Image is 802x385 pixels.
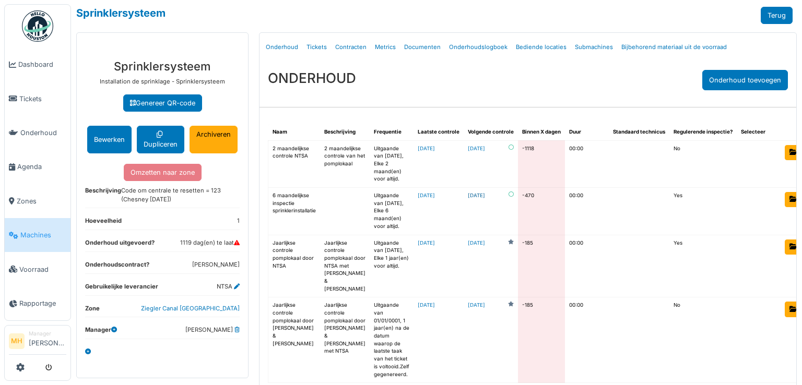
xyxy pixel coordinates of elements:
[571,35,617,59] a: Submachines
[5,218,70,252] a: Machines
[565,235,609,297] td: 00:00
[87,126,132,153] button: Bewerken
[445,35,512,59] a: Onderhoudslogboek
[400,35,445,59] a: Documenten
[518,124,565,140] th: Binnen X dagen
[85,216,122,230] dt: Hoeveelheid
[468,145,485,153] a: [DATE]
[418,146,435,151] a: [DATE]
[565,188,609,235] td: 00:00
[9,330,66,355] a: MH Manager[PERSON_NAME]
[565,124,609,140] th: Duur
[5,184,70,218] a: Zones
[617,35,731,59] a: Bijbehorend materiaal uit de voorraad
[137,126,184,153] a: Dupliceren
[761,7,793,24] a: Terug
[141,305,240,312] a: Ziegler Canal [GEOGRAPHIC_DATA]
[268,140,321,187] td: 2 maandelijkse controle NTSA
[5,81,70,115] a: Tickets
[674,192,682,198] span: translation missing: nl.shared.yes
[85,77,240,86] p: Installation de sprinklage - Sprinklersysteem
[370,297,414,383] td: Uitgaande van 01/01/0001, 1 jaar(en) na de datum waarop de laatste taak van het ticket is voltooi...
[468,192,485,200] a: [DATE]
[320,124,370,140] th: Beschrijving
[468,239,485,247] a: [DATE]
[85,238,155,251] dt: Onderhoud uitgevoerd?
[19,298,66,308] span: Rapportage
[371,35,400,59] a: Metrics
[85,304,100,317] dt: Zone
[370,140,414,187] td: Uitgaande van [DATE], Elke 2 maand(en) voor altijd.
[29,330,66,352] li: [PERSON_NAME]
[565,140,609,187] td: 00:00
[418,302,435,308] a: [DATE]
[192,260,240,269] dd: [PERSON_NAME]
[674,240,682,246] span: translation missing: nl.shared.yes
[268,235,321,297] td: Jaarlijkse controle pomplokaal door NTSA
[737,124,781,140] th: Selecteer
[320,140,370,187] td: 2 maandelijkse controle van het pomplokaal
[19,94,66,104] span: Tickets
[518,188,565,235] td: -470
[565,297,609,383] td: 00:00
[5,252,70,286] a: Voorraad
[320,235,370,297] td: Jaarlijkse controle pomplokaal door NTSA met [PERSON_NAME] & [PERSON_NAME]
[190,126,238,153] a: Archiveren
[5,47,70,81] a: Dashboard
[518,140,565,187] td: -1118
[702,70,788,90] div: Onderhoud toevoegen
[370,235,414,297] td: Uitgaande van [DATE], Elke 1 jaar(en) voor altijd.
[17,162,66,172] span: Agenda
[237,216,240,225] dd: 1
[9,333,25,349] li: MH
[185,326,240,334] dd: [PERSON_NAME]
[414,124,464,140] th: Laatste controle
[217,282,240,291] dd: NTSA
[674,146,680,151] span: translation missing: nl.shared.no
[669,124,737,140] th: Regulerende inspectie?
[468,302,485,309] a: [DATE]
[512,35,571,59] a: Bediende locaties
[418,240,435,246] a: [DATE]
[121,186,240,204] dd: Code om centrale te resetten = 123 (Chesney [DATE])
[331,35,371,59] a: Contracten
[370,124,414,140] th: Frequentie
[20,128,66,138] span: Onderhoud
[609,124,669,140] th: Standaard technicus
[302,35,331,59] a: Tickets
[5,150,70,184] a: Agenda
[123,94,202,112] a: Genereer QR-code
[268,188,321,235] td: 6 maandelijkse inspectie sprinklerinstallatie
[5,116,70,150] a: Onderhoud
[85,186,121,208] dt: Beschrijving
[370,188,414,235] td: Uitgaande van [DATE], Elke 6 maand(en) voor altijd.
[518,297,565,383] td: -185
[85,59,240,73] h3: Sprinklersysteem
[85,282,158,295] dt: Gebruikelijke leverancier
[5,286,70,320] a: Rapportage
[20,230,66,240] span: Machines
[674,302,680,308] span: translation missing: nl.shared.no
[18,59,66,69] span: Dashboard
[22,10,53,42] img: Badge_color-CXgf-gQk.svg
[76,7,166,19] a: Sprinklersysteem
[29,330,66,338] div: Manager
[19,264,66,274] span: Voorraad
[268,124,321,140] th: Naam
[85,260,149,273] dt: Onderhoudscontract?
[262,35,302,59] a: Onderhoud
[518,235,565,297] td: -185
[85,326,117,339] dt: Manager
[464,124,518,140] th: Volgende controle
[320,297,370,383] td: Jaarlijkse controle pomplokaal door [PERSON_NAME] & [PERSON_NAME] met NTSA
[418,192,435,198] a: [DATE]
[268,297,321,383] td: Jaarlijkse controle pomplokaal door [PERSON_NAME] & [PERSON_NAME]
[268,70,356,86] h3: ONDERHOUD
[17,196,66,206] span: Zones
[180,238,240,247] dd: 1119 dag(en) te laat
